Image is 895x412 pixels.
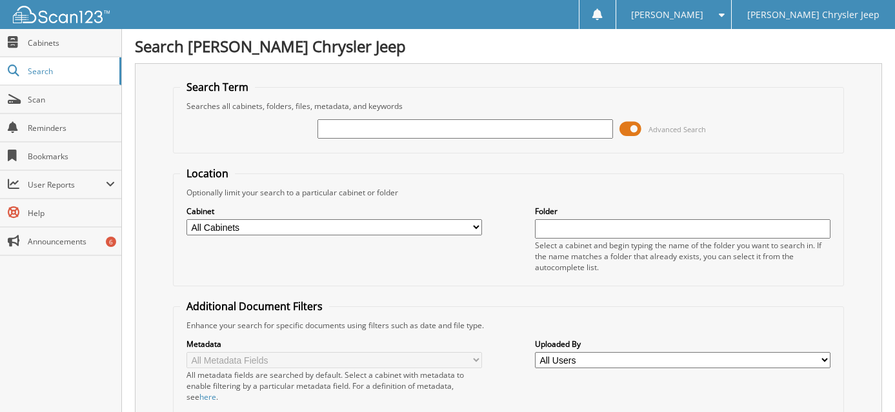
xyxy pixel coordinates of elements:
[180,320,837,331] div: Enhance your search for specific documents using filters such as date and file type.
[28,94,115,105] span: Scan
[106,237,116,247] div: 6
[13,6,110,23] img: scan123-logo-white.svg
[180,187,837,198] div: Optionally limit your search to a particular cabinet or folder
[631,11,703,19] span: [PERSON_NAME]
[180,101,837,112] div: Searches all cabinets, folders, files, metadata, and keywords
[28,37,115,48] span: Cabinets
[186,206,482,217] label: Cabinet
[535,338,830,349] label: Uploaded By
[186,369,482,402] div: All metadata fields are searched by default. Select a cabinet with metadata to enable filtering b...
[199,391,216,402] a: here
[180,299,329,313] legend: Additional Document Filters
[180,166,235,181] legend: Location
[186,338,482,349] label: Metadata
[180,80,255,94] legend: Search Term
[535,206,830,217] label: Folder
[28,66,113,77] span: Search
[649,124,706,134] span: Advanced Search
[135,35,882,57] h1: Search [PERSON_NAME] Chrysler Jeep
[535,240,830,273] div: Select a cabinet and begin typing the name of the folder you want to search in. If the name match...
[830,350,895,412] iframe: Chat Widget
[28,123,115,133] span: Reminders
[28,151,115,162] span: Bookmarks
[28,236,115,247] span: Announcements
[747,11,880,19] span: [PERSON_NAME] Chrysler Jeep
[28,179,106,190] span: User Reports
[28,208,115,219] span: Help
